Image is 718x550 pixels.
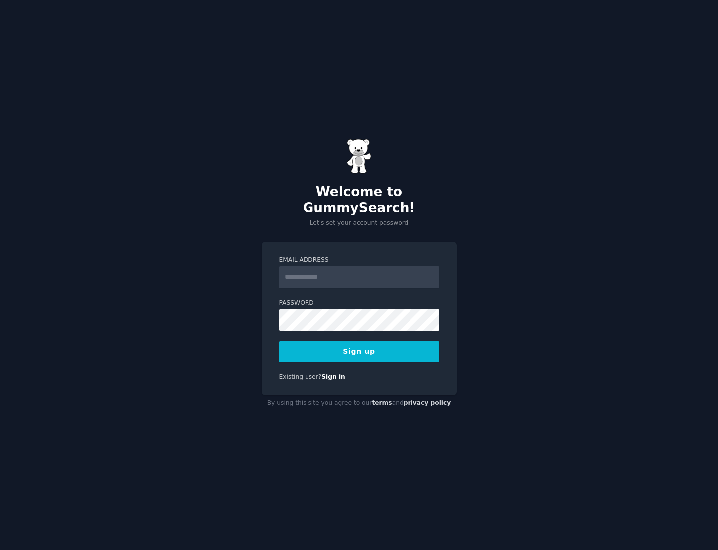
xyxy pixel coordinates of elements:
a: Sign in [321,373,345,380]
a: privacy policy [404,399,451,406]
button: Sign up [279,341,439,362]
div: By using this site you agree to our and [262,395,457,411]
h2: Welcome to GummySearch! [262,184,457,216]
span: Existing user? [279,373,322,380]
label: Email Address [279,256,439,265]
p: Let's set your account password [262,219,457,228]
label: Password [279,299,439,308]
a: terms [372,399,392,406]
img: Gummy Bear [347,139,372,174]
